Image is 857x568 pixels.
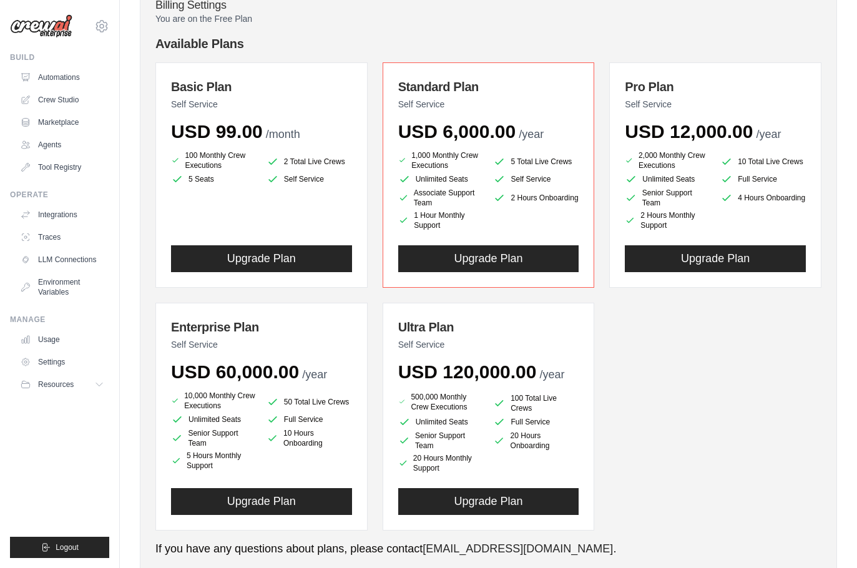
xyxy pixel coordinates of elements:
p: If you have any questions about plans, please contact . [155,541,821,557]
li: Full Service [493,416,579,428]
li: Senior Support Team [171,428,257,448]
h3: Standard Plan [398,78,579,95]
a: Automations [15,67,109,87]
h3: Enterprise Plan [171,318,352,336]
p: You are on the Free Plan [155,12,821,25]
li: 5 Seats [171,173,257,185]
h3: Ultra Plan [398,318,579,336]
li: Associate Support Team [398,188,484,208]
li: 100 Total Live Crews [493,393,579,413]
li: 20 Hours Monthly Support [398,453,484,473]
a: Environment Variables [15,272,109,302]
button: Upgrade Plan [171,245,352,272]
a: LLM Connections [15,250,109,270]
p: Self Service [398,338,579,351]
li: 1,000 Monthly Crew Executions [398,150,484,170]
a: [EMAIL_ADDRESS][DOMAIN_NAME] [423,542,613,555]
span: /year [519,128,544,140]
p: Self Service [171,338,352,351]
li: 1 Hour Monthly Support [398,210,484,230]
li: Unlimited Seats [171,413,257,426]
p: Self Service [398,98,579,110]
li: 2 Total Live Crews [267,153,352,170]
button: Upgrade Plan [398,245,579,272]
img: Logo [10,14,72,38]
button: Resources [15,375,109,394]
button: Upgrade Plan [625,245,806,272]
span: Logout [56,542,79,552]
div: Manage [10,315,109,325]
button: Logout [10,537,109,558]
li: 10,000 Monthly Crew Executions [171,391,257,411]
div: Operate [10,190,109,200]
button: Upgrade Plan [398,488,579,515]
span: USD 99.00 [171,121,263,142]
a: Crew Studio [15,90,109,110]
li: Senior Support Team [625,188,710,208]
p: Self Service [625,98,806,110]
iframe: Chat Widget [795,508,857,568]
span: /year [302,368,327,381]
li: 2 Hours Onboarding [493,188,579,208]
p: Self Service [171,98,352,110]
h3: Basic Plan [171,78,352,95]
span: USD 6,000.00 [398,121,516,142]
li: 4 Hours Onboarding [720,188,806,208]
span: USD 120,000.00 [398,361,537,382]
a: Tool Registry [15,157,109,177]
span: /year [756,128,781,140]
span: /year [540,368,565,381]
a: Traces [15,227,109,247]
li: 20 Hours Onboarding [493,431,579,451]
li: 5 Hours Monthly Support [171,451,257,471]
a: Usage [15,330,109,350]
li: 100 Monthly Crew Executions [171,150,257,170]
a: Agents [15,135,109,155]
li: Self Service [267,173,352,185]
li: 50 Total Live Crews [267,393,352,411]
li: 10 Total Live Crews [720,153,806,170]
span: USD 60,000.00 [171,361,299,382]
li: Full Service [720,173,806,185]
li: 10 Hours Onboarding [267,428,352,448]
li: 2 Hours Monthly Support [625,210,710,230]
li: 2,000 Monthly Crew Executions [625,150,710,170]
a: Settings [15,352,109,372]
li: 5 Total Live Crews [493,153,579,170]
li: 500,000 Monthly Crew Executions [398,391,484,413]
li: Self Service [493,173,579,185]
li: Senior Support Team [398,431,484,451]
li: Unlimited Seats [625,173,710,185]
a: Marketplace [15,112,109,132]
li: Unlimited Seats [398,173,484,185]
span: USD 12,000.00 [625,121,753,142]
div: Build [10,52,109,62]
span: /month [266,128,300,140]
h4: Available Plans [155,35,821,52]
li: Unlimited Seats [398,416,484,428]
li: Full Service [267,413,352,426]
a: Integrations [15,205,109,225]
button: Upgrade Plan [171,488,352,515]
h3: Pro Plan [625,78,806,95]
div: Tiện ích trò chuyện [795,508,857,568]
span: Resources [38,379,74,389]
